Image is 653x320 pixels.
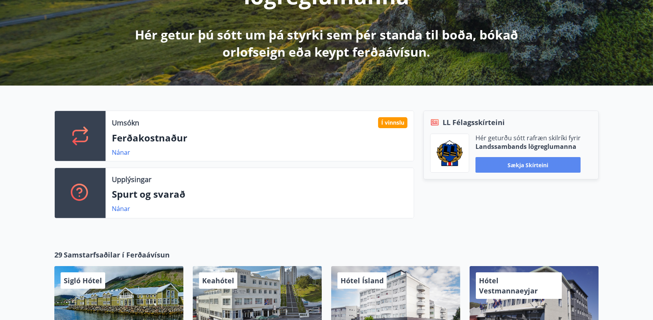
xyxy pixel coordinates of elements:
p: Spurt og svarað [112,188,407,201]
span: LL Félagsskírteini [443,117,505,127]
span: Keahótel [202,276,234,285]
span: Hótel Vestmannaeyjar [479,276,538,295]
div: Í vinnslu [378,117,407,128]
p: Umsókn [112,118,139,128]
p: Hér getur þú sótt um þá styrki sem þér standa til boða, bókað orlofseign eða keypt ferðaávísun. [120,26,533,61]
span: 29 [54,250,62,260]
p: Ferðakostnaður [112,131,407,145]
span: Samstarfsaðilar í Ferðaávísun [64,250,170,260]
p: Upplýsingar [112,174,151,184]
a: Nánar [112,148,130,157]
p: Hér geturðu sótt rafræn skilríki fyrir [475,134,581,142]
span: Hótel Ísland [341,276,384,285]
a: Nánar [112,204,130,213]
span: Sigló Hótel [64,276,102,285]
p: Landssambands lögreglumanna [475,142,581,151]
img: 1cqKbADZNYZ4wXUG0EC2JmCwhQh0Y6EN22Kw4FTY.png [436,140,463,166]
button: Sækja skírteini [475,157,581,173]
